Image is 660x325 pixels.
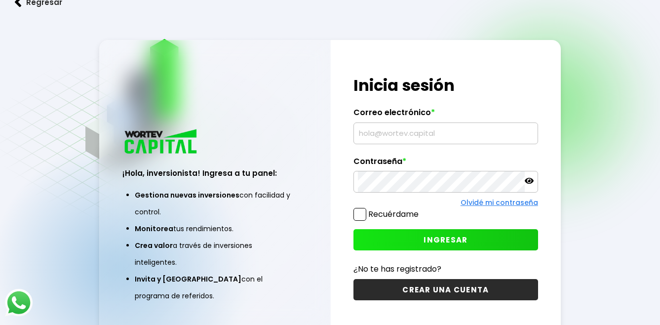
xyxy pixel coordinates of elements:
[122,167,307,179] h3: ¡Hola, inversionista! Ingresa a tu panel:
[135,237,295,271] li: a través de inversiones inteligentes.
[353,263,538,300] a: ¿No te has registrado?CREAR UNA CUENTA
[424,235,467,245] span: INGRESAR
[135,187,295,220] li: con facilidad y control.
[5,289,33,317] img: logos_whatsapp-icon.242b2217.svg
[135,190,239,200] span: Gestiona nuevas inversiones
[353,74,538,97] h1: Inicia sesión
[353,279,538,300] button: CREAR UNA CUENTA
[368,208,419,220] label: Recuérdame
[135,224,173,234] span: Monitorea
[135,271,295,304] li: con el programa de referidos.
[353,157,538,171] label: Contraseña
[353,263,538,275] p: ¿No te has registrado?
[461,198,538,207] a: Olvidé mi contraseña
[358,123,534,144] input: hola@wortev.capital
[135,241,173,250] span: Crea valor
[122,128,200,157] img: logo_wortev_capital
[135,274,241,284] span: Invita y [GEOGRAPHIC_DATA]
[135,220,295,237] li: tus rendimientos.
[353,108,538,122] label: Correo electrónico
[353,229,538,250] button: INGRESAR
